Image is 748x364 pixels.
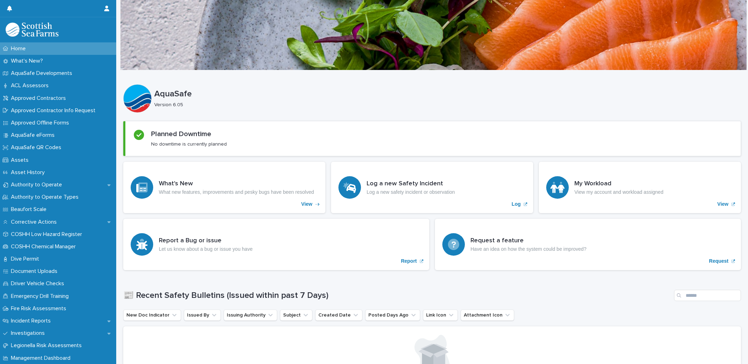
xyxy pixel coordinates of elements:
p: Driver Vehicle Checks [8,280,70,287]
h1: 📰 Recent Safety Bulletins (Issued within past 7 Days) [123,290,671,301]
button: New Doc Indicator [123,309,181,321]
h3: My Workload [574,180,663,188]
p: Authority to Operate Types [8,194,84,200]
p: View my account and workload assigned [574,189,663,195]
img: bPIBxiqnSb2ggTQWdOVV [6,23,58,37]
button: Issuing Authority [224,309,277,321]
p: Emergency Drill Training [8,293,74,300]
p: Let us know about a bug or issue you have [159,246,253,252]
p: Approved Offline Forms [8,120,75,126]
p: ACL Assessors [8,82,54,89]
a: View [539,162,741,213]
p: Request [709,258,728,264]
a: Request [435,219,741,270]
p: Dive Permit [8,256,45,262]
p: Corrective Actions [8,219,62,225]
button: Posted Days Ago [365,309,420,321]
button: Issued By [184,309,221,321]
p: AquaSafe Developments [8,70,78,77]
p: No downtime is currently planned [151,141,227,147]
p: Incident Reports [8,318,56,324]
p: Approved Contractor Info Request [8,107,101,114]
p: Log a new safety incident or observation [367,189,455,195]
p: Report [401,258,417,264]
a: View [123,162,325,213]
h3: Report a Bug or issue [159,237,253,245]
button: Created Date [315,309,362,321]
button: Subject [280,309,312,321]
a: Report [123,219,429,270]
p: AquaSafe eForms [8,132,60,139]
p: Authority to Operate [8,181,68,188]
p: AquaSafe QR Codes [8,144,67,151]
p: Legionella Risk Assessments [8,342,87,349]
p: Log [512,201,521,207]
p: COSHH Chemical Manager [8,243,81,250]
h3: What's New [159,180,314,188]
p: View [301,201,312,207]
input: Search [674,290,741,301]
p: COSHH Low Hazard Register [8,231,88,238]
p: View [717,201,729,207]
p: Investigations [8,330,50,337]
p: Beaufort Scale [8,206,52,213]
p: Management Dashboard [8,355,76,362]
h2: Planned Downtime [151,130,211,138]
a: Log [331,162,533,213]
p: Fire Risk Assessments [8,305,72,312]
p: Approved Contractors [8,95,71,102]
p: What's New? [8,58,49,64]
h3: Request a feature [470,237,586,245]
p: Assets [8,157,34,164]
h3: Log a new Safety Incident [367,180,455,188]
p: AquaSafe [154,89,738,99]
button: Attachment Icon [461,309,514,321]
p: Asset History [8,169,50,176]
p: Version 6.05 [154,102,735,108]
p: Document Uploads [8,268,63,275]
button: Link Icon [423,309,458,321]
p: Have an idea on how the system could be improved? [470,246,586,252]
p: What new features, improvements and pesky bugs have been resolved [159,189,314,195]
p: Home [8,45,31,52]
